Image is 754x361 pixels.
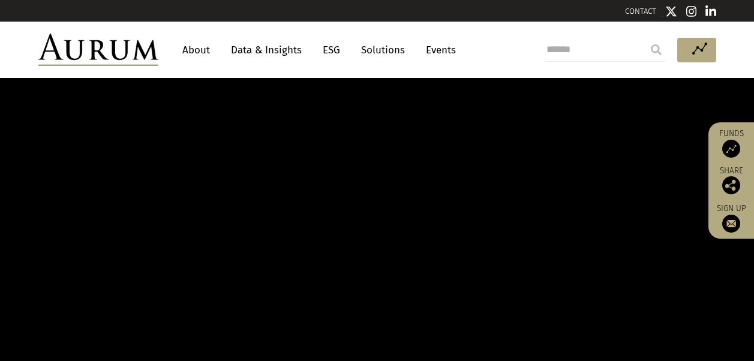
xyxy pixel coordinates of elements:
[625,7,656,16] a: CONTACT
[317,39,346,61] a: ESG
[176,39,216,61] a: About
[665,5,677,17] img: Twitter icon
[722,140,740,158] img: Access Funds
[355,39,411,61] a: Solutions
[38,34,158,66] img: Aurum
[722,215,740,233] img: Sign up to our newsletter
[686,5,697,17] img: Instagram icon
[225,39,308,61] a: Data & Insights
[722,176,740,194] img: Share this post
[705,5,716,17] img: Linkedin icon
[714,128,748,158] a: Funds
[714,203,748,233] a: Sign up
[420,39,456,61] a: Events
[644,38,668,62] input: Submit
[714,167,748,194] div: Share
